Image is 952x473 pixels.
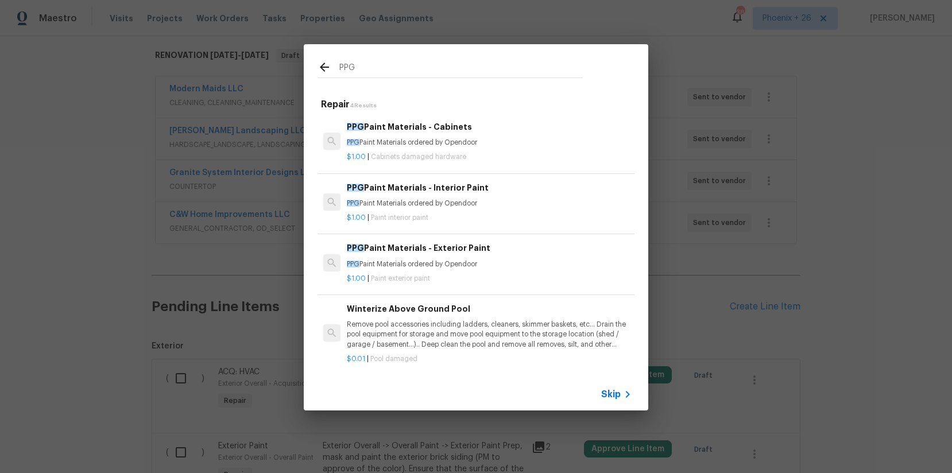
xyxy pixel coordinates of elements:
[347,213,632,223] p: |
[601,389,621,400] span: Skip
[347,199,632,208] p: Paint Materials ordered by Opendoor
[347,152,632,162] p: |
[347,261,359,267] span: PPG
[347,138,632,148] p: Paint Materials ordered by Opendoor
[347,153,366,160] span: $1.00
[371,275,430,282] span: Paint exterior paint
[350,103,377,108] span: 4 Results
[347,121,632,133] h6: Paint Materials - Cabinets
[347,320,632,349] p: Remove pool accessories including ladders, cleaners, skimmer baskets, etc… Drain the pool equipme...
[347,355,365,362] span: $0.01
[371,214,428,221] span: Paint interior paint
[347,274,632,284] p: |
[347,354,632,364] p: |
[347,181,632,194] h6: Paint Materials - Interior Paint
[347,242,632,254] h6: Paint Materials - Exterior Paint
[347,184,364,192] span: PPG
[347,259,632,269] p: Paint Materials ordered by Opendoor
[347,200,359,207] span: PPG
[339,60,583,77] input: Search issues or repairs
[347,275,366,282] span: $1.00
[370,355,417,362] span: Pool damaged
[321,99,634,111] h5: Repair
[347,139,359,146] span: PPG
[347,214,366,221] span: $1.00
[347,303,632,315] h6: Winterize Above Ground Pool
[347,244,364,252] span: PPG
[371,153,466,160] span: Cabinets damaged hardware
[347,123,364,131] span: PPG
